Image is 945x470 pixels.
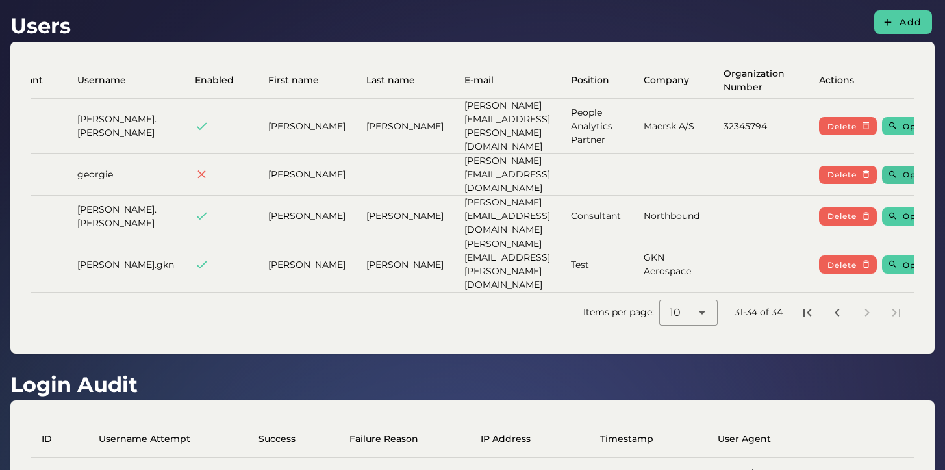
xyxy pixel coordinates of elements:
[454,196,561,237] td: [PERSON_NAME][EMAIL_ADDRESS][DOMAIN_NAME]
[827,260,857,270] span: Delete
[366,73,415,87] span: Last name
[899,16,922,28] span: Add
[633,196,713,237] td: Northbound
[902,170,927,179] span: Open
[454,154,561,196] td: [PERSON_NAME][EMAIL_ADDRESS][DOMAIN_NAME]
[825,301,849,324] button: Previous page
[735,306,783,319] div: 31-34 of 34
[827,211,857,221] span: Delete
[902,122,927,131] span: Open
[464,73,494,87] span: E-mail
[827,170,857,179] span: Delete
[902,260,927,270] span: Open
[561,237,633,292] td: Test
[268,73,319,87] span: First name
[454,99,561,154] td: [PERSON_NAME][EMAIL_ADDRESS][PERSON_NAME][DOMAIN_NAME]
[882,117,935,135] button: Open
[819,207,877,226] button: Delete
[874,10,932,34] button: Add
[561,196,633,237] td: Consultant
[258,237,356,292] td: [PERSON_NAME]
[882,255,935,274] button: Open
[356,196,454,237] td: [PERSON_NAME]
[258,154,356,196] td: [PERSON_NAME]
[633,237,713,292] td: GKN Aerospace
[902,211,927,221] span: Open
[882,207,935,226] button: Open
[195,73,234,87] span: Enabled
[827,122,857,131] span: Delete
[356,99,454,154] td: [PERSON_NAME]
[633,99,713,154] td: Maersk A/S
[713,99,809,154] td: 32345794
[454,237,561,292] td: [PERSON_NAME][EMAIL_ADDRESS][PERSON_NAME][DOMAIN_NAME]
[258,196,356,237] td: [PERSON_NAME]
[99,432,190,446] span: Username Attempt
[10,10,71,42] h1: Users
[583,306,659,319] span: Items per page:
[724,67,785,94] span: Organization Number
[349,432,418,446] span: Failure Reason
[258,432,296,446] span: Success
[718,432,771,446] span: User Agent
[561,99,633,154] td: People Analytics Partner
[670,305,681,320] span: 10
[882,166,935,184] button: Open
[67,196,184,237] td: [PERSON_NAME].[PERSON_NAME]
[796,301,819,324] button: First page
[481,432,531,446] span: IP Address
[77,73,126,87] span: Username
[67,154,184,196] td: georgie
[819,255,877,274] button: Delete
[571,73,609,87] span: Position
[793,298,911,328] nav: Pagination Navigation
[644,73,689,87] span: Company
[258,99,356,154] td: [PERSON_NAME]
[67,237,184,292] td: [PERSON_NAME].gkn
[10,369,138,400] h1: Login Audit
[42,432,52,446] span: ID
[819,73,854,87] span: Actions
[600,432,653,446] span: Timestamp
[819,166,877,184] button: Delete
[819,117,877,135] button: Delete
[356,237,454,292] td: [PERSON_NAME]
[67,99,184,154] td: [PERSON_NAME].[PERSON_NAME]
